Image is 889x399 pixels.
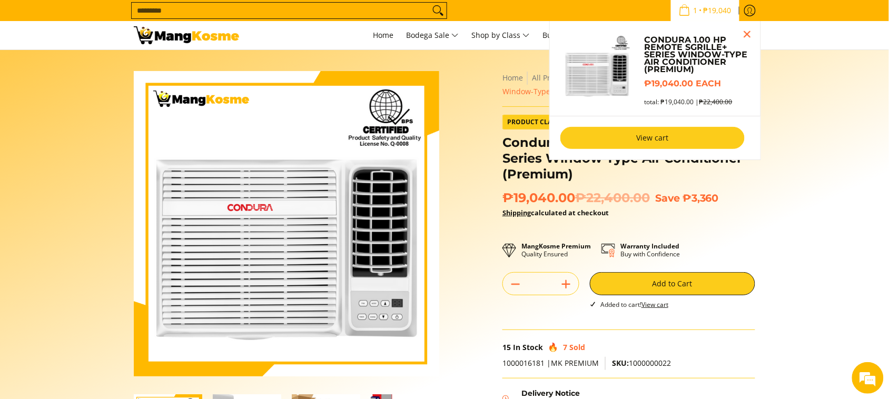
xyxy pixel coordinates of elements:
a: All Products [532,73,574,83]
span: Sold [569,342,585,352]
span: Shop by Class [471,29,530,42]
nav: Breadcrumbs [502,71,755,98]
span: 7 [563,342,567,352]
a: Home [368,21,399,49]
div: Chat with us now [55,59,177,73]
button: Add [554,276,579,293]
span: Condura 1.00 HP Remote Sgrille+ Series Window-Type Air Conditioner (Premium) [502,73,725,96]
strong: Delivery Notice [521,388,580,398]
span: Home [373,30,393,40]
h6: ₱19,040.00 each [645,78,750,89]
div: Minimize live chat window [173,5,198,31]
button: Subtract [503,276,528,293]
a: View cart [560,127,745,149]
span: Product Class [503,115,564,129]
a: View cart [641,300,668,309]
nav: Main Menu [250,21,755,49]
span: total: ₱19,040.00 | [645,98,733,106]
span: 1000016181 |MK PREMIUM [502,358,599,368]
strong: calculated at checkout [502,208,609,217]
img: condura-sgrille-series-window-type-remote-aircon-premium-full-view-mang-kosme [134,71,439,376]
p: Buy with Confidence [620,242,680,258]
img: Condura CH2 REM Sgrille: 1HP Window-Type Aircon (Premium) l Mang Kosme [134,26,239,44]
button: Search [430,3,447,18]
span: Added to cart! [600,300,668,309]
h1: Condura 1.00 HP Remote Sgrille+ Series Window-Type Air Conditioner (Premium) [502,135,755,182]
a: Shipping [502,208,531,217]
span: Bodega Sale [406,29,459,42]
del: ₱22,400.00 [575,190,650,206]
span: • [676,5,735,16]
p: Quality Ensured [521,242,591,258]
img: condura-sgrille-series-window-type-remote-aircon-premium-full-view-mang-kosme [560,32,634,105]
span: 15 [502,342,511,352]
s: ₱22,400.00 [699,97,733,106]
a: Home [502,73,523,83]
a: Condura 1.00 HP Remote Sgrille+ Series Window-Type Air Conditioner (Premium) [645,36,750,73]
span: 1 [692,7,699,14]
span: ₱19,040.00 [502,190,650,206]
a: Bodega Sale [401,21,464,49]
span: Bulk Center [542,30,584,40]
a: Bulk Center [537,21,589,49]
span: Save [655,192,680,204]
span: SKU: [612,358,629,368]
button: Add to Cart [590,272,755,295]
strong: Warranty Included [620,242,679,251]
span: 1000000022 [612,358,671,368]
a: Product Class Premium [502,115,626,129]
span: We're online! [61,133,145,239]
span: ₱19,040 [702,7,733,14]
strong: MangKosme Premium [521,242,591,251]
span: ₱3,360 [683,192,719,204]
a: Shop by Class [466,21,535,49]
ul: Sub Menu [549,21,761,160]
span: In Stock [513,342,543,352]
textarea: Type your message and hit 'Enter' [5,287,201,324]
button: Close pop up [739,26,755,42]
